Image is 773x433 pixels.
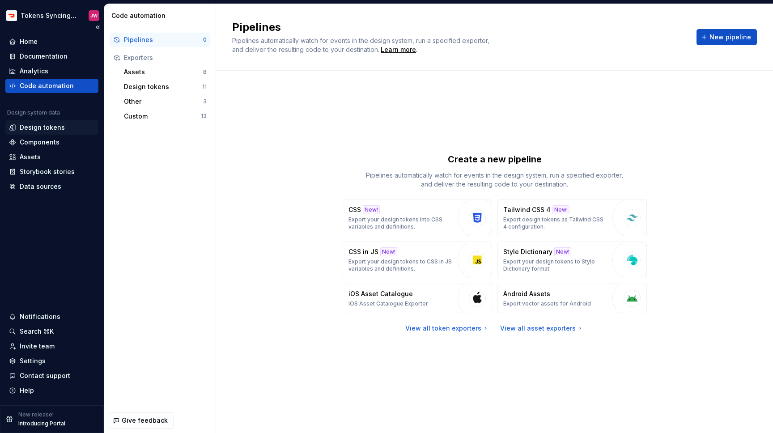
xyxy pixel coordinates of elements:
[2,6,102,25] button: Tokens Syncing TestJW
[709,33,751,42] span: New pipeline
[5,79,98,93] a: Code automation
[348,300,428,307] p: iOS Asset Catalogue Exporter
[20,342,55,351] div: Invite team
[5,324,98,339] button: Search ⌘K
[20,167,75,176] div: Storybook stories
[348,216,453,230] p: Export your design tokens into CSS variables and definitions.
[122,416,168,425] span: Give feedback
[503,216,608,230] p: Export design tokens as Tailwind CSS 4 configuration.
[20,81,74,90] div: Code automation
[379,47,417,53] span: .
[6,10,17,21] img: bd52d190-91a7-4889-9e90-eccda45865b1.png
[503,258,608,272] p: Export your design tokens to Style Dictionary format.
[109,412,174,429] button: Give feedback
[348,247,378,256] p: CSS in JS
[20,52,68,61] div: Documentation
[20,123,65,132] div: Design tokens
[5,120,98,135] a: Design tokens
[5,150,98,164] a: Assets
[120,65,210,79] button: Assets8
[232,37,491,53] span: Pipelines automatically watch for events in the design system, run a specified exporter, and deli...
[120,109,210,123] button: Custom13
[503,300,591,307] p: Export vector assets for Android
[124,35,203,44] div: Pipelines
[554,247,571,256] div: New!
[5,64,98,78] a: Analytics
[124,53,207,62] div: Exporters
[503,247,552,256] p: Style Dictionary
[20,138,59,147] div: Components
[110,33,210,47] button: Pipelines0
[497,242,647,278] button: Style DictionaryNew!Export your design tokens to Style Dictionary format.
[124,82,202,91] div: Design tokens
[21,11,78,20] div: Tokens Syncing Test
[90,12,98,19] div: JW
[91,21,104,34] button: Collapse sidebar
[5,383,98,398] button: Help
[552,205,569,214] div: New!
[5,354,98,368] a: Settings
[503,205,551,214] p: Tailwind CSS 4
[20,327,54,336] div: Search ⌘K
[343,284,492,313] button: iOS Asset CatalogueiOS Asset Catalogue Exporter
[201,113,207,120] div: 13
[405,324,489,333] a: View all token exporters
[18,420,65,427] p: Introducing Portal
[5,135,98,149] a: Components
[124,112,201,121] div: Custom
[380,247,397,256] div: New!
[5,369,98,383] button: Contact support
[111,11,212,20] div: Code automation
[343,200,492,236] button: CSSNew!Export your design tokens into CSS variables and definitions.
[20,67,48,76] div: Analytics
[500,324,584,333] a: View all asset exporters
[20,312,60,321] div: Notifications
[120,94,210,109] button: Other3
[124,68,203,76] div: Assets
[348,289,413,298] p: iOS Asset Catalogue
[343,242,492,278] button: CSS in JSNew!Export your design tokens to CSS in JS variables and definitions.
[120,80,210,94] button: Design tokens11
[203,68,207,76] div: 8
[20,386,34,395] div: Help
[5,165,98,179] a: Storybook stories
[20,357,46,365] div: Settings
[7,109,60,116] div: Design system data
[697,29,757,45] button: New pipeline
[5,339,98,353] a: Invite team
[348,258,453,272] p: Export your design tokens to CSS in JS variables and definitions.
[497,284,647,313] button: Android AssetsExport vector assets for Android
[361,171,629,189] p: Pipelines automatically watch for events in the design system, run a specified exporter, and deli...
[20,37,38,46] div: Home
[124,97,203,106] div: Other
[497,200,647,236] button: Tailwind CSS 4New!Export design tokens as Tailwind CSS 4 configuration.
[381,45,416,54] a: Learn more
[20,153,41,161] div: Assets
[18,411,54,418] p: New release!
[20,182,61,191] div: Data sources
[5,34,98,49] a: Home
[20,371,70,380] div: Contact support
[203,36,207,43] div: 0
[232,20,686,34] h2: Pipelines
[5,310,98,324] button: Notifications
[448,153,542,166] p: Create a new pipeline
[348,205,361,214] p: CSS
[5,49,98,64] a: Documentation
[503,289,550,298] p: Android Assets
[202,83,207,90] div: 11
[5,179,98,194] a: Data sources
[203,98,207,105] div: 3
[363,205,380,214] div: New!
